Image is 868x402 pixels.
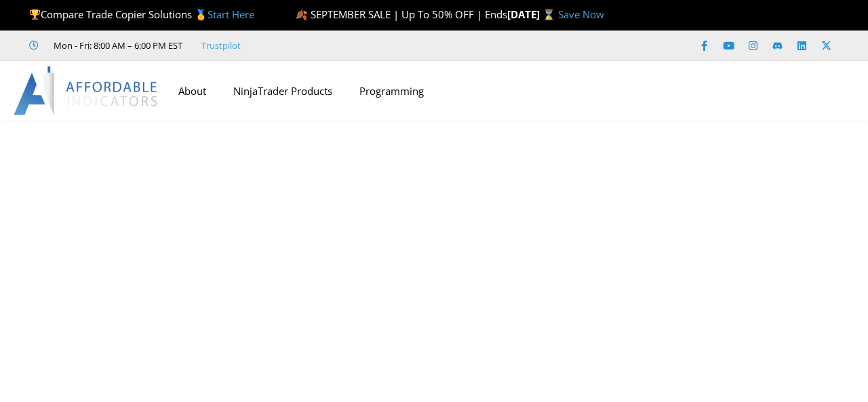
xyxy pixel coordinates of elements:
[507,7,558,21] strong: [DATE] ⌛
[201,37,241,54] a: Trustpilot
[558,7,604,21] a: Save Now
[30,9,40,20] img: 🏆
[346,75,437,106] a: Programming
[29,7,254,21] span: Compare Trade Copier Solutions 🥇
[50,37,182,54] span: Mon - Fri: 8:00 AM – 6:00 PM EST
[165,75,220,106] a: About
[208,7,254,21] a: Start Here
[165,75,677,106] nav: Menu
[220,75,346,106] a: NinjaTrader Products
[14,66,159,115] img: LogoAI | Affordable Indicators – NinjaTrader
[295,7,507,21] span: 🍂 SEPTEMBER SALE | Up To 50% OFF | Ends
